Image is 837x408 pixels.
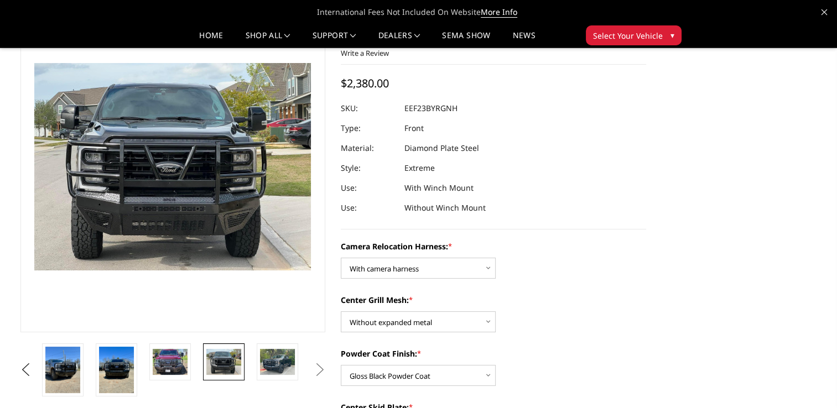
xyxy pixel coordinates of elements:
[313,32,356,48] a: Support
[404,178,474,198] dd: With Winch Mount
[311,362,328,378] button: Next
[341,198,396,218] dt: Use:
[404,138,479,158] dd: Diamond Plate Steel
[593,30,663,41] span: Select Your Vehicle
[341,118,396,138] dt: Type:
[670,29,674,41] span: ▾
[341,348,646,359] label: Powder Coat Finish:
[99,347,134,393] img: 2023-2025 Ford F250-350 - T2 Series - Extreme Front Bumper (receiver or winch)
[341,294,646,306] label: Center Grill Mesh:
[341,158,396,178] dt: Style:
[260,349,295,375] img: 2023-2025 Ford F250-350 - T2 Series - Extreme Front Bumper (receiver or winch)
[341,76,389,91] span: $2,380.00
[512,32,535,48] a: News
[341,98,396,118] dt: SKU:
[378,32,420,48] a: Dealers
[404,158,435,178] dd: Extreme
[404,198,486,218] dd: Without Winch Mount
[341,240,646,252] label: Camera Relocation Harness:
[20,1,326,332] a: 2023-2025 Ford F250-350 - T2 Series - Extreme Front Bumper (receiver or winch)
[246,32,290,48] a: shop all
[153,349,188,375] img: 2023-2025 Ford F250-350 - T2 Series - Extreme Front Bumper (receiver or winch)
[481,7,517,18] a: More Info
[442,32,490,48] a: SEMA Show
[18,362,34,378] button: Previous
[199,32,223,48] a: Home
[404,98,458,118] dd: EEF23BYRGNH
[341,178,396,198] dt: Use:
[586,25,682,45] button: Select Your Vehicle
[45,347,80,393] img: 2023-2025 Ford F250-350 - T2 Series - Extreme Front Bumper (receiver or winch)
[341,48,389,58] a: Write a Review
[206,349,241,375] img: 2023-2025 Ford F250-350 - T2 Series - Extreme Front Bumper (receiver or winch)
[20,1,817,23] span: International Fees Not Included On Website
[404,118,424,138] dd: Front
[341,138,396,158] dt: Material:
